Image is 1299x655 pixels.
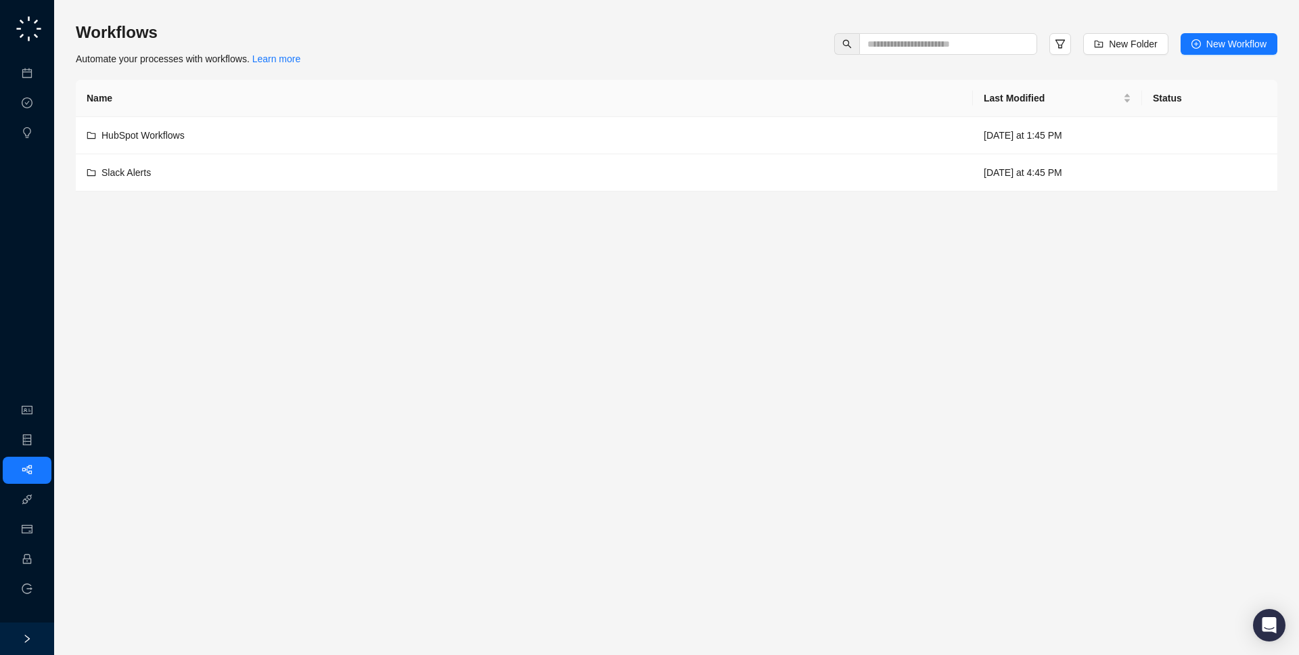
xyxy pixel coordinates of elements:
span: HubSpot Workflows [101,130,185,141]
button: New Workflow [1181,33,1277,55]
img: logo-small-C4UdH2pc.png [14,14,44,44]
span: folder-add [1094,39,1103,49]
th: Last Modified [973,80,1142,117]
span: folder [87,131,96,140]
div: Open Intercom Messenger [1253,609,1285,641]
th: Status [1142,80,1277,117]
span: New Folder [1109,37,1158,51]
th: Name [76,80,973,117]
span: filter [1055,39,1066,49]
span: Last Modified [984,91,1120,106]
span: New Workflow [1206,37,1267,51]
button: New Folder [1083,33,1168,55]
span: folder [87,168,96,177]
td: [DATE] at 1:45 PM [973,117,1142,154]
span: search [842,39,852,49]
span: plus-circle [1191,39,1201,49]
a: Learn more [252,53,301,64]
span: logout [22,583,32,594]
td: [DATE] at 4:45 PM [973,154,1142,191]
h3: Workflows [76,22,300,43]
span: Slack Alerts [101,167,151,178]
span: Automate your processes with workflows. [76,53,300,64]
span: right [22,634,32,643]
